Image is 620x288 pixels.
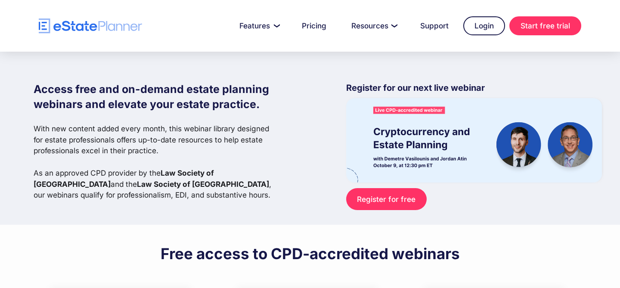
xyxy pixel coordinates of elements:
a: Pricing [291,17,337,34]
p: With new content added every month, this webinar library designed for estate professionals offers... [34,123,278,201]
a: Start free trial [509,16,581,35]
a: Resources [341,17,406,34]
p: Register for our next live webinar [346,82,602,98]
a: Login [463,16,505,35]
a: Register for free [346,188,427,210]
strong: Law Society of [GEOGRAPHIC_DATA] [34,168,214,189]
a: Features [229,17,287,34]
strong: Law Society of [GEOGRAPHIC_DATA] [137,180,269,189]
h2: Free access to CPD-accredited webinars [161,244,460,263]
a: home [39,19,142,34]
a: Support [410,17,459,34]
h1: Access free and on-demand estate planning webinars and elevate your estate practice. [34,82,278,112]
img: eState Academy webinar [346,98,602,182]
